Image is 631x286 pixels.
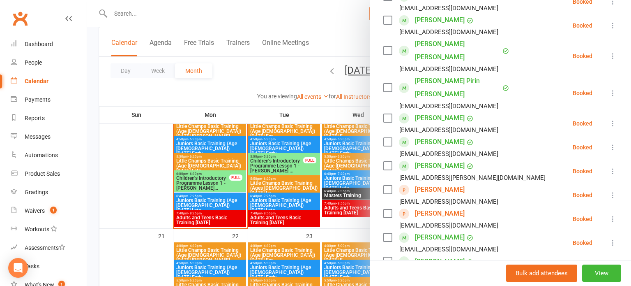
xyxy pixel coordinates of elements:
div: People [25,59,42,66]
div: Booked [573,23,592,28]
a: [PERSON_NAME] Pirin [PERSON_NAME] [415,74,500,101]
button: Bulk add attendees [506,265,577,282]
div: Booked [573,144,592,150]
a: Reports [11,109,87,128]
div: [EMAIL_ADDRESS][DOMAIN_NAME] [399,64,498,74]
a: Tasks [11,257,87,276]
a: [PERSON_NAME] [415,183,465,196]
div: Booked [573,168,592,174]
a: Messages [11,128,87,146]
div: [EMAIL_ADDRESS][DOMAIN_NAME] [399,220,498,231]
a: Calendar [11,72,87,91]
button: View [582,265,621,282]
div: Booked [573,90,592,96]
div: [EMAIL_ADDRESS][DOMAIN_NAME] [399,27,498,37]
div: Reports [25,115,45,121]
div: [EMAIL_ADDRESS][DOMAIN_NAME] [399,196,498,207]
div: Booked [573,121,592,126]
div: [EMAIL_ADDRESS][PERSON_NAME][DOMAIN_NAME] [399,172,546,183]
div: [EMAIL_ADDRESS][DOMAIN_NAME] [399,101,498,112]
a: Payments [11,91,87,109]
div: Automations [25,152,58,158]
a: [PERSON_NAME] [415,135,465,149]
div: Waivers [25,207,45,214]
div: Workouts [25,226,49,233]
div: Gradings [25,189,48,195]
a: [PERSON_NAME] [415,255,465,268]
a: [PERSON_NAME] [415,14,465,27]
div: [EMAIL_ADDRESS][DOMAIN_NAME] [399,125,498,135]
a: [PERSON_NAME] [415,231,465,244]
div: Tasks [25,263,39,270]
div: Dashboard [25,41,53,47]
a: [PERSON_NAME] [415,207,465,220]
div: Booked [573,53,592,59]
span: 1 [50,207,57,214]
a: [PERSON_NAME] [415,159,465,172]
a: [PERSON_NAME] [415,112,465,125]
a: Automations [11,146,87,165]
a: [PERSON_NAME] [PERSON_NAME] [415,37,500,64]
div: Messages [25,133,51,140]
a: People [11,53,87,72]
div: Assessments [25,244,65,251]
div: Calendar [25,78,48,84]
div: [EMAIL_ADDRESS][DOMAIN_NAME] [399,149,498,159]
a: Workouts [11,220,87,239]
div: Open Intercom Messenger [8,258,28,278]
div: Product Sales [25,170,60,177]
div: Booked [573,192,592,198]
a: Waivers 1 [11,202,87,220]
a: Dashboard [11,35,87,53]
a: Gradings [11,183,87,202]
div: Booked [573,240,592,246]
div: Booked [573,216,592,222]
a: Product Sales [11,165,87,183]
a: Clubworx [10,8,30,29]
div: [EMAIL_ADDRESS][DOMAIN_NAME] [399,244,498,255]
div: [EMAIL_ADDRESS][DOMAIN_NAME] [399,3,498,14]
div: Payments [25,96,51,103]
a: Assessments [11,239,87,257]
